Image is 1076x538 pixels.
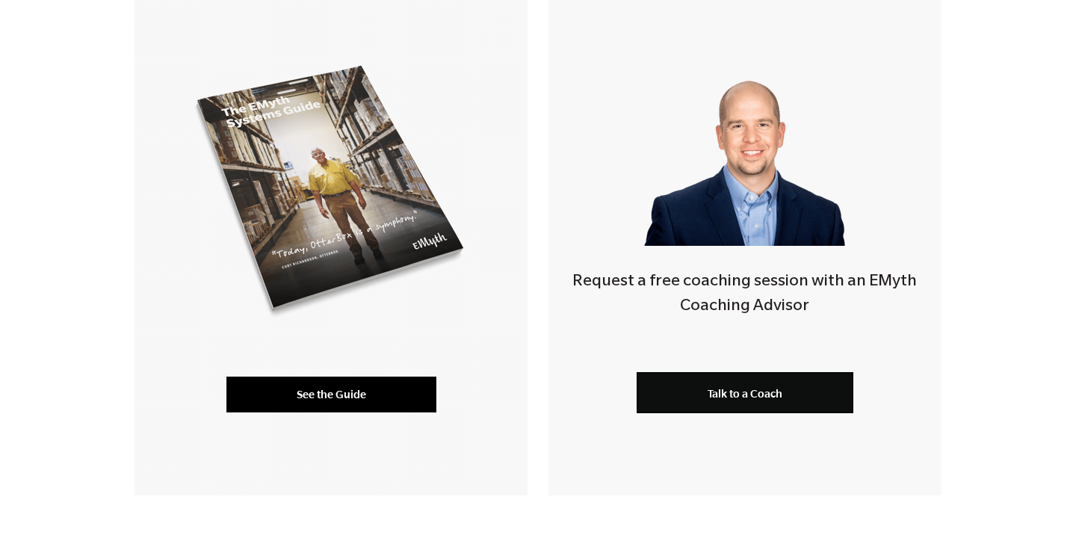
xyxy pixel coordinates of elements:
[637,372,853,413] a: Talk to a Coach
[548,270,941,321] h4: Request a free coaching session with an EMyth Coaching Advisor
[637,52,853,246] img: Smart-business-coach.png
[226,377,436,412] a: See the Guide
[1001,466,1076,538] iframe: Chat Widget
[187,56,476,325] img: systems-mockup-transp
[708,387,782,400] span: Talk to a Coach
